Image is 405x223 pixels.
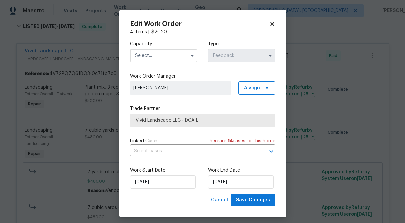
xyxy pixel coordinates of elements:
[130,105,275,112] label: Trade Partner
[208,194,231,206] button: Cancel
[244,85,260,91] span: Assign
[130,138,159,144] span: Linked Cases
[151,30,167,34] span: $ 2020
[228,139,233,143] span: 14
[208,49,275,62] input: Select...
[133,85,228,91] span: [PERSON_NAME]
[130,167,197,174] label: Work Start Date
[130,146,257,156] input: Select cases
[130,73,275,80] label: Work Order Manager
[208,167,275,174] label: Work End Date
[211,196,228,204] span: Cancel
[130,29,275,35] div: 4 items |
[188,52,196,60] button: Show options
[136,117,270,124] span: Vivid Landscape LLC - DCA-L
[267,147,276,156] button: Open
[207,138,275,144] span: There are case s for this home
[266,52,274,60] button: Show options
[130,49,197,62] input: Select...
[130,175,196,189] input: M/D/YYYY
[130,21,269,27] h2: Edit Work Order
[236,196,270,204] span: Save Changes
[231,194,275,206] button: Save Changes
[208,175,274,189] input: M/D/YYYY
[130,41,197,47] label: Capability
[208,41,275,47] label: Type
